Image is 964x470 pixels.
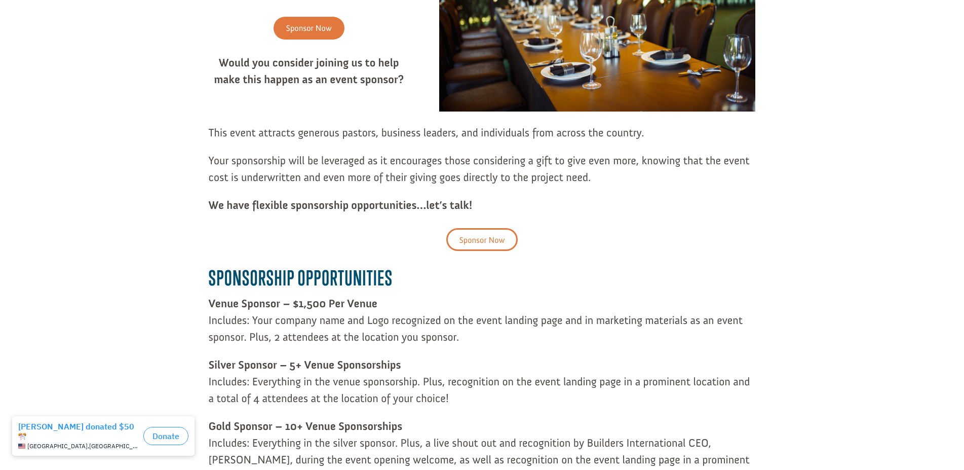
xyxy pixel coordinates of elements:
[209,198,473,212] strong: We have flexible sponsorship opportunities…let’s talk!
[214,56,404,86] strong: Would you consider joining us to help make this happen as an event sponsor?
[18,21,26,29] img: emoji confettiBall
[18,31,25,39] img: US.png
[209,295,756,356] p: Includes: Your company name and Logo recognized on the event landing page and in marketing materi...
[446,228,517,251] a: Sponsor Now
[209,124,756,152] p: This event attracts generous pastors, business leaders, and individuals from across the country.
[209,152,756,197] p: Your sponsorship will be leveraged as it encourages those considering a gift to give even more, k...
[274,17,344,40] a: Sponsor Now
[209,419,403,433] strong: Gold Sponsor – 10+ Venue Sponsorships
[209,266,756,295] h3: Sponsorship Opportunities
[209,297,377,310] strong: Venue Sponsor – $1,500 Per Venue
[143,16,188,34] button: Donate
[18,10,139,30] div: [PERSON_NAME] donated $50
[27,31,139,39] span: [GEOGRAPHIC_DATA] , [GEOGRAPHIC_DATA]
[209,356,756,418] p: Includes: Everything in the venue sponsorship. Plus, recognition on the event landing page in a p...
[209,358,401,372] strong: Silver Sponsor – 5+ Venue Sponsorships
